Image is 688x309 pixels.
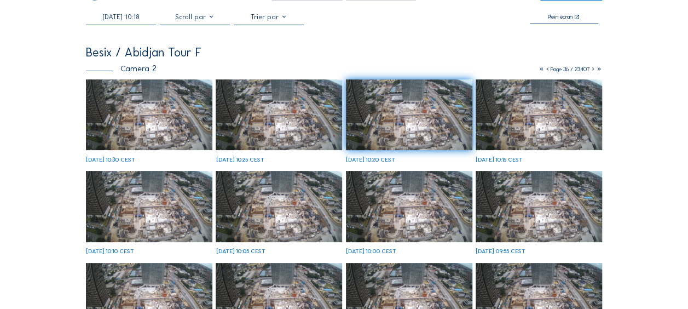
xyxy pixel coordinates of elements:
[476,248,525,254] div: [DATE] 09:55 CEST
[86,171,212,242] img: image_53321002
[86,248,134,254] div: [DATE] 10:10 CEST
[476,79,602,151] img: image_53321023
[216,157,264,163] div: [DATE] 10:25 CEST
[346,171,472,242] img: image_53320886
[548,14,573,20] div: Plein écran
[86,79,212,151] img: image_53321155
[86,64,157,72] div: Camera 2
[476,157,523,163] div: [DATE] 10:15 CEST
[551,66,590,73] span: Page 36 / 23407
[476,171,602,242] img: image_53320788
[86,157,135,163] div: [DATE] 10:30 CEST
[216,248,265,254] div: [DATE] 10:05 CEST
[346,79,472,151] img: image_53321083
[346,248,396,254] div: [DATE] 10:00 CEST
[216,79,342,151] img: image_53321118
[346,157,395,163] div: [DATE] 10:20 CEST
[86,47,201,59] div: Besix / Abidjan Tour F
[86,13,156,21] input: Recherche par date 󰅀
[216,171,342,242] img: image_53320940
